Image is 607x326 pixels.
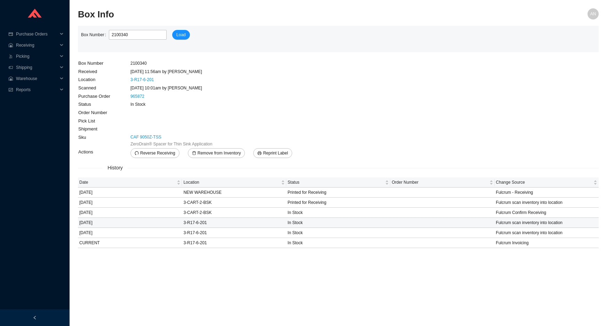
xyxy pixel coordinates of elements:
[392,179,488,186] span: Order Number
[79,179,175,186] span: Date
[286,228,390,238] td: In Stock
[286,198,390,208] td: Printed for Receiving
[182,177,286,188] th: Location sortable
[16,29,58,40] span: Purchase Orders
[8,32,13,36] span: credit-card
[182,198,286,208] td: 3-CART-2-BSK
[78,117,130,125] td: Pick List
[286,218,390,228] td: In Stock
[78,75,130,84] td: Location
[495,188,599,198] td: Fulcrum - Receiving
[78,188,182,198] td: [DATE]
[182,188,286,198] td: NEW WAREHOUSE
[130,59,301,67] td: 2100340
[78,100,130,109] td: Status
[16,73,58,84] span: Warehouse
[257,151,262,156] span: printer
[78,59,130,67] td: Box Number
[16,40,58,51] span: Receiving
[78,109,130,117] td: Order Number
[286,238,390,248] td: In Stock
[130,77,154,82] a: 3-R17-6-201
[130,67,301,76] td: [DATE] 11:56am by [PERSON_NAME]
[78,228,182,238] td: [DATE]
[78,198,182,208] td: [DATE]
[78,8,469,21] h2: Box Info
[253,148,292,158] button: printerReprint Label
[286,208,390,218] td: In Stock
[78,67,130,76] td: Received
[495,208,599,218] td: Fulcrum Confirm Receiving
[135,151,139,156] span: undo
[78,84,130,92] td: Scanned
[8,88,13,92] span: fund
[16,62,58,73] span: Shipping
[263,150,288,157] span: Reprint Label
[78,177,182,188] th: Date sortable
[495,228,599,238] td: Fulcrum scan inventory into location
[78,148,130,158] td: Actions
[130,148,179,158] button: undoReverse Receiving
[496,179,592,186] span: Change Source
[78,238,182,248] td: CURRENT
[495,238,599,248] td: Fulcrum Invoicing
[81,30,109,40] label: Box Number
[78,92,130,101] td: Purchase Order
[130,84,301,92] td: [DATE] 10:01am by [PERSON_NAME]
[590,8,596,19] span: AN
[198,150,241,157] span: Remove from Inventory
[130,94,144,99] a: 965872
[286,177,390,188] th: Status sortable
[16,51,58,62] span: Picking
[78,125,130,133] td: Shipment
[78,208,182,218] td: [DATE]
[172,30,190,40] button: Load
[390,177,494,188] th: Order Number sortable
[130,100,301,109] td: In Stock
[78,133,130,148] td: Sku
[288,179,384,186] span: Status
[188,148,245,158] button: deleteRemove from Inventory
[182,208,286,218] td: 3-CART-2-BSK
[130,134,161,141] a: CAF 9050Z-TSS
[192,151,196,156] span: delete
[495,177,599,188] th: Change Source sortable
[182,238,286,248] td: 3-R17-6-201
[33,316,37,320] span: left
[182,218,286,228] td: 3-R17-6-201
[176,31,186,38] span: Load
[286,188,390,198] td: Printed for Receiving
[140,150,175,157] span: Reverse Receiving
[182,228,286,238] td: 3-R17-6-201
[495,198,599,208] td: Fulcrum scan inventory into location
[78,218,182,228] td: [DATE]
[495,218,599,228] td: Fulcrum scan inventory into location
[103,164,128,172] span: History
[16,84,58,95] span: Reports
[183,179,279,186] span: Location
[130,141,212,148] span: ZeroDrain® Spacer for Thin Sink Application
